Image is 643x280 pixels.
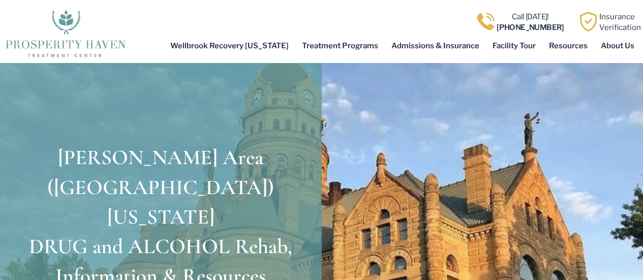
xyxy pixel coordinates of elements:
[599,12,641,32] a: InsuranceVerification
[486,34,542,57] a: Facility Tour
[2,7,129,58] img: The logo for Prosperity Haven Addiction Recovery Center.
[542,34,594,57] a: Resources
[385,34,486,57] a: Admissions & Insurance
[476,12,496,32] img: Call one of Prosperity Haven's dedicated counselors today so we can help you overcome addiction
[497,12,564,32] a: Call [DATE]![PHONE_NUMBER]
[164,34,295,57] a: Wellbrook Recovery [US_STATE]
[578,12,598,32] img: Learn how Prosperity Haven, a verified substance abuse center can help you overcome your addiction
[295,34,385,57] a: Treatment Programs
[497,23,564,32] b: [PHONE_NUMBER]
[594,34,641,57] a: About Us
